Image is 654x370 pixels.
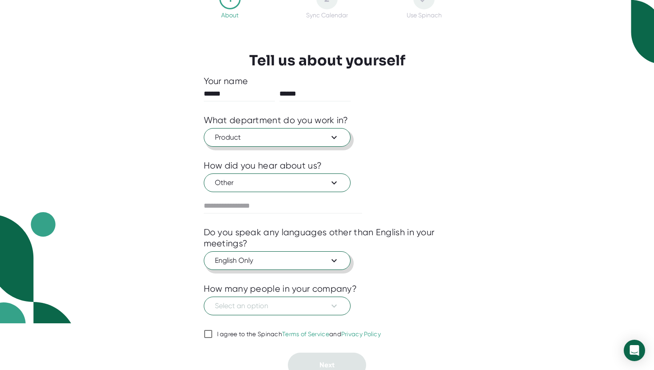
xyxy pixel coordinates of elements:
[215,301,339,311] span: Select an option
[407,12,442,19] div: Use Spinach
[204,251,351,270] button: English Only
[217,330,381,338] div: I agree to the Spinach and
[204,115,348,126] div: What department do you work in?
[282,330,329,338] a: Terms of Service
[204,76,451,87] div: Your name
[215,177,339,188] span: Other
[215,255,339,266] span: English Only
[319,361,335,369] span: Next
[215,132,339,143] span: Product
[249,52,405,69] h3: Tell us about yourself
[306,12,348,19] div: Sync Calendar
[624,340,645,361] div: Open Intercom Messenger
[204,283,357,294] div: How many people in your company?
[204,160,322,171] div: How did you hear about us?
[341,330,381,338] a: Privacy Policy
[204,297,351,315] button: Select an option
[204,173,351,192] button: Other
[221,12,238,19] div: About
[204,227,451,249] div: Do you speak any languages other than English in your meetings?
[204,128,351,147] button: Product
